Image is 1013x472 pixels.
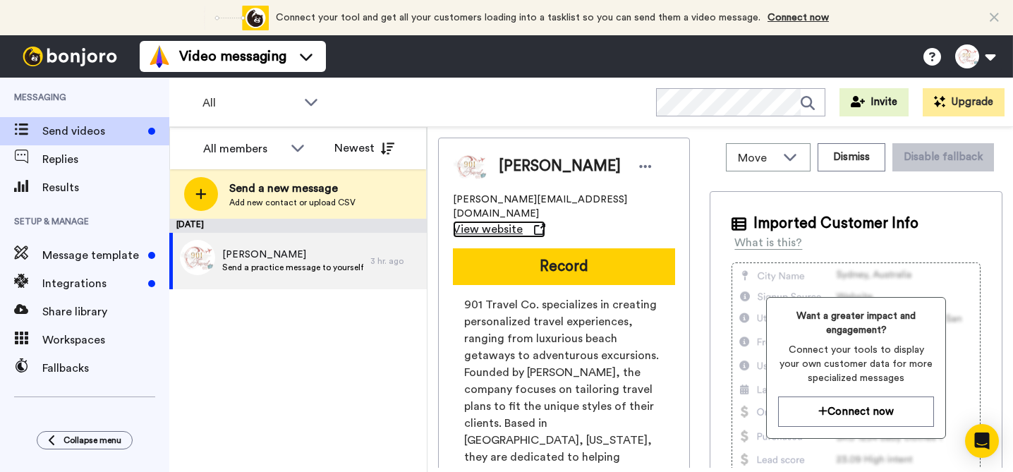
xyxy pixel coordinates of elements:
[42,303,169,320] span: Share library
[276,13,760,23] span: Connect your tool and get all your customers loading into a tasklist so you can send them a video...
[180,240,215,275] img: e0bb00e5-9662-494f-b318-2fdcb24c9dc5.jpg
[370,255,420,267] div: 3 hr. ago
[42,123,142,140] span: Send videos
[839,88,909,116] button: Invite
[778,397,934,427] button: Connect now
[222,248,363,262] span: [PERSON_NAME]
[734,234,802,251] div: What is this?
[37,431,133,449] button: Collapse menu
[923,88,1005,116] button: Upgrade
[768,13,829,23] a: Connect now
[453,149,488,184] img: Image of Kristi
[17,47,123,66] img: bj-logo-header-white.svg
[203,140,284,157] div: All members
[63,435,121,446] span: Collapse menu
[778,309,934,337] span: Want a greater impact and engagement?
[818,143,885,171] button: Dismiss
[453,248,675,285] button: Record
[42,332,169,349] span: Workspaces
[42,360,169,377] span: Fallbacks
[42,275,142,292] span: Integrations
[191,6,269,30] div: animation
[229,197,356,208] span: Add new contact or upload CSV
[892,143,994,171] button: Disable fallback
[453,193,675,221] span: [PERSON_NAME][EMAIL_ADDRESS][DOMAIN_NAME]
[499,156,621,177] span: [PERSON_NAME]
[324,134,405,162] button: Newest
[778,343,934,385] span: Connect your tools to display your own customer data for more specialized messages
[179,47,286,66] span: Video messaging
[965,424,999,458] div: Open Intercom Messenger
[738,150,776,167] span: Move
[453,221,523,238] span: View website
[229,180,356,197] span: Send a new message
[222,262,363,273] span: Send a practice message to yourself
[753,213,918,234] span: Imported Customer Info
[42,179,169,196] span: Results
[453,221,545,238] a: View website
[42,151,169,168] span: Replies
[202,95,297,111] span: All
[148,45,171,68] img: vm-color.svg
[42,247,142,264] span: Message template
[169,219,427,233] div: [DATE]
